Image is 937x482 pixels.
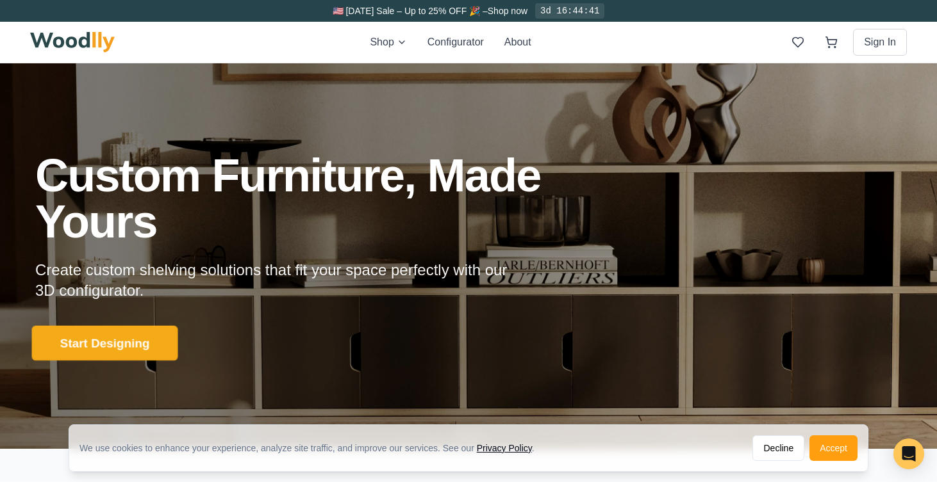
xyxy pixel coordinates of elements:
[893,438,924,469] div: Open Intercom Messenger
[32,326,178,361] button: Start Designing
[477,443,532,453] a: Privacy Policy
[30,32,115,52] img: Woodlly
[853,29,907,56] button: Sign In
[504,35,531,50] button: About
[333,6,488,16] span: 🇺🇸 [DATE] Sale – Up to 25% OFF 🎉 –
[427,35,484,50] button: Configurator
[752,435,804,461] button: Decline
[35,260,527,301] p: Create custom shelving solutions that fit your space perfectly with our 3D configurator.
[809,435,858,461] button: Accept
[535,3,604,19] div: 3d 16:44:41
[488,6,527,16] a: Shop now
[79,442,545,454] div: We use cookies to enhance your experience, analyze site traffic, and improve our services. See our .
[35,152,609,245] h1: Custom Furniture, Made Yours
[370,35,406,50] button: Shop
